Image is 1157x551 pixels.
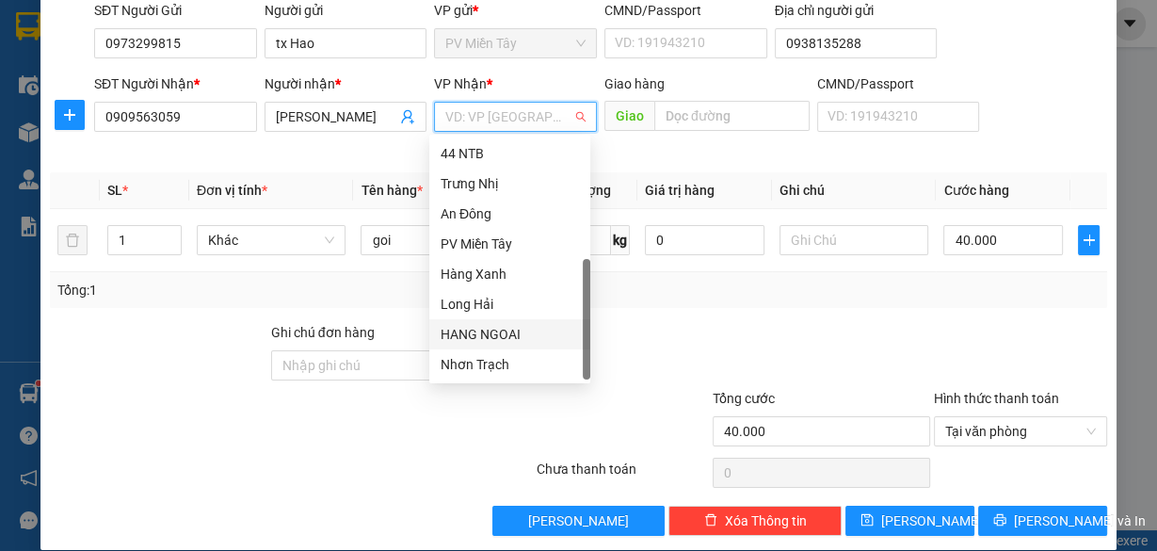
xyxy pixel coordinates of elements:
span: Giao [604,101,654,131]
span: kg [611,225,630,255]
button: printer[PERSON_NAME] và In [978,506,1107,536]
span: Gửi: [16,18,45,38]
div: 44 NTB [429,138,590,169]
span: Tại văn phòng [945,417,1096,446]
input: Địa chỉ của người gửi [775,28,938,58]
span: Xóa Thông tin [725,510,807,531]
span: Cước hàng [943,183,1008,198]
th: Ghi chú [772,172,937,209]
div: 0933683246 [161,84,323,110]
span: PV Miền Tây [445,29,586,57]
div: Trưng Nhị [441,173,579,194]
span: Đơn vị tính [197,183,267,198]
input: 0 [645,225,764,255]
button: save[PERSON_NAME] [845,506,974,536]
div: Tổng: 1 [57,280,448,300]
div: Văn phòng không hợp lệ [434,134,597,155]
div: Long Hải [441,294,579,315]
button: plus [1078,225,1100,255]
div: Hàng Xanh [441,264,579,284]
span: Tên hàng [361,183,422,198]
div: tx Hao [16,61,148,84]
button: deleteXóa Thông tin [668,506,842,536]
button: plus [55,100,85,130]
div: HANG NGOAI [441,324,579,345]
div: HANG NGOAI [161,16,323,61]
div: Long Hải [429,289,590,319]
span: DĐ: [161,121,188,140]
span: printer [993,513,1006,528]
span: Tổng cước [713,391,775,406]
div: An Đông [441,203,579,224]
input: Dọc đường [654,101,810,131]
input: Ghi Chú [779,225,929,255]
span: SL [107,183,122,198]
span: [PERSON_NAME] [528,510,629,531]
div: PV Miền Tây [16,16,148,61]
div: An Đông [429,199,590,229]
div: Trưng Nhị [429,169,590,199]
input: VD: Bàn, Ghế [361,225,510,255]
span: save [860,513,874,528]
div: PV Miền Tây [441,234,579,254]
span: my xuan [188,110,295,143]
div: SĐT Người Nhận [94,73,257,94]
button: [PERSON_NAME] [492,506,666,536]
div: CMND/Passport [817,73,980,94]
span: plus [1079,233,1099,248]
div: Người nhận [265,73,427,94]
div: 0973299815 [16,84,148,110]
div: 44 NTB [441,143,579,164]
span: delete [704,513,717,528]
button: delete [57,225,88,255]
span: [PERSON_NAME] [881,510,982,531]
span: Nhận: [161,18,206,38]
div: Hàng Xanh [429,259,590,289]
div: PV Miền Tây [429,229,590,259]
label: Hình thức thanh toán [934,391,1059,406]
span: user-add [400,109,415,124]
div: KIỆT.TRÂM [161,61,323,84]
span: VP Nhận [434,76,487,91]
div: Chưa thanh toán [535,459,712,492]
span: Giao hàng [604,76,665,91]
div: Nhơn Trạch [429,349,590,380]
div: Nhơn Trạch [441,354,579,375]
span: Giá trị hàng [645,183,715,198]
span: plus [56,107,84,122]
label: Ghi chú đơn hàng [271,325,375,340]
span: [PERSON_NAME] và In [1014,510,1146,531]
input: Ghi chú đơn hàng [271,350,489,381]
span: Khác [208,226,335,254]
div: 0913923777 lam [16,110,148,155]
div: HANG NGOAI [429,319,590,349]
